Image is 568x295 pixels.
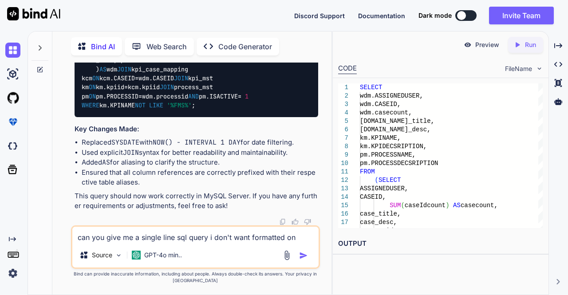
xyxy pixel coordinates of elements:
[536,65,543,72] img: chevron down
[446,202,450,209] span: )
[304,218,311,225] img: dislike
[160,83,174,91] span: JOIN
[360,185,408,192] span: ASSIGNEDUSER,
[282,250,292,260] img: attachment
[360,84,382,91] span: SELECT
[149,101,163,109] span: LIKE
[405,202,446,209] span: caseIdcount
[82,101,99,109] span: WHERE
[338,185,348,193] div: 13
[338,100,348,109] div: 3
[453,202,461,209] span: AS
[146,41,187,52] p: Web Search
[82,157,319,168] li: Added for aliasing to clarify the structure.
[75,191,319,211] p: This query should now work correctly in MySQL Server. If you have any further requirements or adj...
[489,7,554,24] button: Invite Team
[338,218,348,227] div: 17
[75,124,319,134] h3: Key Changes Made:
[82,148,319,158] li: Used explicit syntax for better readability and maintainability.
[5,67,20,82] img: ai-studio
[338,176,348,185] div: 12
[338,210,348,218] div: 16
[111,138,139,147] code: SYSDATE
[525,40,536,49] p: Run
[375,177,379,184] span: (
[144,251,182,260] p: GPT-4o min..
[82,168,319,188] li: Ensured that all column references are correctly prefixed with their respective table aliases.
[338,159,348,168] div: 10
[174,74,188,82] span: JOIN
[338,109,348,117] div: 4
[123,148,139,157] code: JOIN
[338,151,348,159] div: 9
[338,117,348,126] div: 5
[299,251,308,260] img: icon
[72,227,319,243] textarea: can you give me a single line sql query i don't want formatted o
[92,251,112,260] p: Source
[7,7,60,20] img: Bind AI
[99,65,106,73] span: AS
[333,233,548,254] h2: OUTPUT
[360,219,397,226] span: case_desc,
[91,41,115,52] p: Bind AI
[464,41,472,49] img: preview
[238,92,241,100] span: =
[360,126,431,133] span: [DOMAIN_NAME]_desc,
[360,109,412,116] span: wdm.casecount,
[360,227,394,234] span: processid
[360,193,386,201] span: CASEID,
[115,252,122,259] img: Pick Models
[379,177,401,184] span: SELECT
[5,114,20,130] img: premium
[338,83,348,92] div: 1
[338,126,348,134] div: 6
[338,193,348,201] div: 14
[218,41,272,52] p: Code Generator
[360,92,423,99] span: wdm.ASSIGNEDUSER,
[292,218,299,225] img: like
[89,83,96,91] span: ON
[418,11,452,20] span: Dark mode
[135,74,138,82] span: =
[132,251,141,260] img: GPT-4o mini
[360,151,416,158] span: pm.PROCESSNAME,
[360,210,401,217] span: case_title,
[245,92,248,100] span: 1
[102,158,110,167] code: AS
[360,134,401,142] span: km.KPINAME,
[358,12,405,20] span: Documentation
[338,227,348,235] div: 18
[124,83,128,91] span: =
[338,142,348,151] div: 8
[5,266,20,281] img: settings
[294,11,345,20] button: Discord Support
[135,101,146,109] span: NOT
[401,202,405,209] span: (
[360,101,401,108] span: wdm.CASEID,
[390,202,401,209] span: SUM
[92,74,99,82] span: ON
[82,138,319,148] li: Replaced with for date filtering.
[138,92,142,100] span: =
[279,218,286,225] img: copy
[5,138,20,153] img: darkCloudIdeIcon
[117,65,131,73] span: JOIN
[294,12,345,20] span: Discord Support
[475,40,499,49] p: Preview
[153,138,241,147] code: NOW() - INTERVAL 1 DAY
[167,101,192,109] span: '%FMS%'
[338,92,348,100] div: 2
[338,168,348,176] div: 11
[5,90,20,106] img: githubLight
[360,160,438,167] span: pm.PROCESSDECSRIPTION
[188,92,199,100] span: AND
[360,168,375,175] span: FROM
[505,64,532,73] span: FileName
[89,92,96,100] span: ON
[338,201,348,210] div: 15
[461,202,498,209] span: casecount,
[5,43,20,58] img: chat
[338,134,348,142] div: 7
[360,143,427,150] span: km.KPIDECSRIPTION,
[360,118,434,125] span: [DOMAIN_NAME]_title,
